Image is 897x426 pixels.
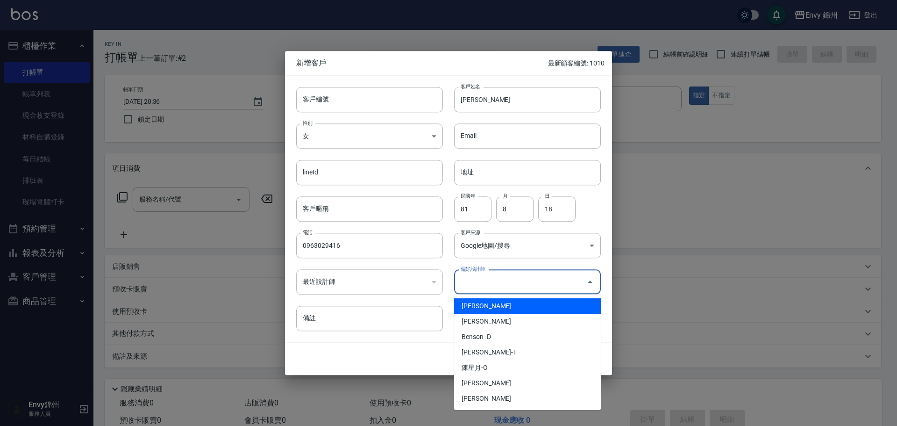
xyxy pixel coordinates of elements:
li: [PERSON_NAME] [454,391,601,406]
li: [PERSON_NAME]-T [454,345,601,360]
label: 民國年 [461,192,475,199]
div: Google地圖/搜尋 [454,233,601,258]
li: [PERSON_NAME] [454,314,601,329]
label: 客戶來源 [461,229,480,236]
label: 客戶姓名 [461,83,480,90]
label: 性別 [303,119,313,126]
li: [PERSON_NAME] [454,298,601,314]
li: [PERSON_NAME] [454,375,601,391]
li: 陳星月-O [454,360,601,375]
label: 月 [503,192,507,199]
label: 電話 [303,229,313,236]
p: 最新顧客編號: 1010 [548,58,605,68]
div: 女 [296,123,443,149]
label: 日 [545,192,549,199]
span: 新增客戶 [296,58,548,68]
label: 偏好設計師 [461,265,485,272]
button: Close [583,274,598,289]
li: Benson -D [454,329,601,345]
